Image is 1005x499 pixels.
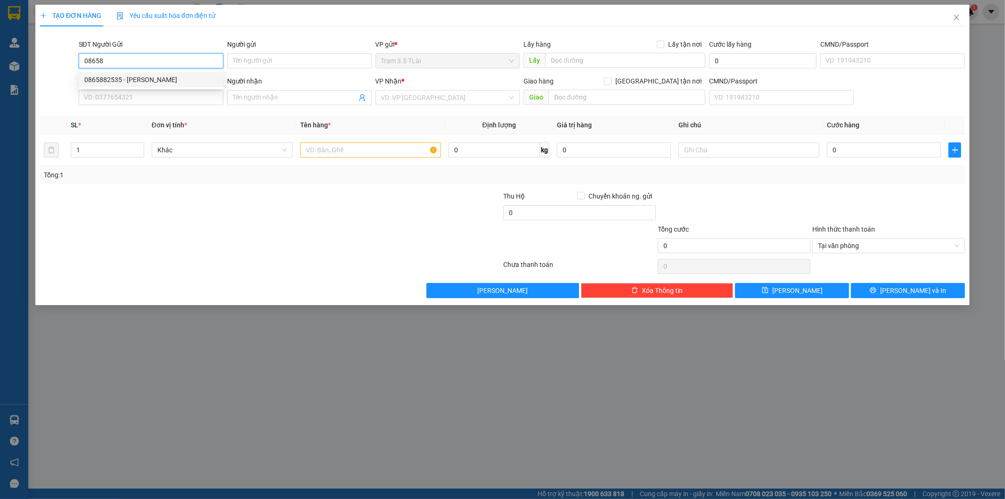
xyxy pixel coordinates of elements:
[612,76,705,86] span: [GEOGRAPHIC_DATA] tận nơi
[300,121,331,129] span: Tên hàng
[523,41,551,48] span: Lấy hàng
[426,283,579,298] button: [PERSON_NAME]
[477,285,528,296] span: [PERSON_NAME]
[678,142,819,158] input: Ghi Chú
[642,285,683,296] span: Xóa Thông tin
[870,287,876,294] span: printer
[709,41,752,48] label: Cước lấy hàng
[300,142,441,158] input: VD: Bàn, Ghế
[762,287,768,294] span: save
[820,39,965,50] div: CMND/Passport
[548,90,705,105] input: Dọc đường
[818,239,959,253] span: Tại văn phòng
[359,94,366,101] span: user-add
[557,121,592,129] span: Giá trị hàng
[545,53,705,68] input: Dọc đường
[664,39,705,50] span: Lấy tận nơi
[772,285,823,296] span: [PERSON_NAME]
[523,90,548,105] span: Giao
[44,170,388,180] div: Tổng: 1
[948,142,961,158] button: plus
[227,39,372,50] div: Người gửi
[851,283,965,298] button: printer[PERSON_NAME] và In
[381,54,515,68] span: Trạm 3.5 TLài
[71,121,78,129] span: SL
[116,12,124,20] img: icon
[827,121,859,129] span: Cước hàng
[540,142,549,158] span: kg
[116,12,216,19] span: Yêu cầu xuất hóa đơn điện tử
[880,285,946,296] span: [PERSON_NAME] và In
[376,39,520,50] div: VP gửi
[523,53,545,68] span: Lấy
[157,143,287,157] span: Khác
[585,191,656,201] span: Chuyển khoản ng. gửi
[557,142,671,158] input: 0
[44,142,59,158] button: delete
[79,72,223,87] div: 0865882535 - vân
[581,283,734,298] button: deleteXóa Thông tin
[658,225,689,233] span: Tổng cước
[227,76,372,86] div: Người nhận
[503,192,525,200] span: Thu Hộ
[152,121,187,129] span: Đơn vị tính
[709,76,854,86] div: CMND/Passport
[84,75,218,85] div: 0865882535 - [PERSON_NAME]
[523,77,554,85] span: Giao hàng
[376,77,402,85] span: VP Nhận
[943,5,970,31] button: Close
[812,225,875,233] label: Hình thức thanh toán
[735,283,849,298] button: save[PERSON_NAME]
[953,14,960,21] span: close
[40,12,47,19] span: plus
[482,121,516,129] span: Định lượng
[79,39,223,50] div: SĐT Người Gửi
[503,259,657,276] div: Chưa thanh toán
[709,53,817,68] input: Cước lấy hàng
[675,116,823,134] th: Ghi chú
[40,12,101,19] span: TẠO ĐƠN HÀNG
[631,287,638,294] span: delete
[949,146,961,154] span: plus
